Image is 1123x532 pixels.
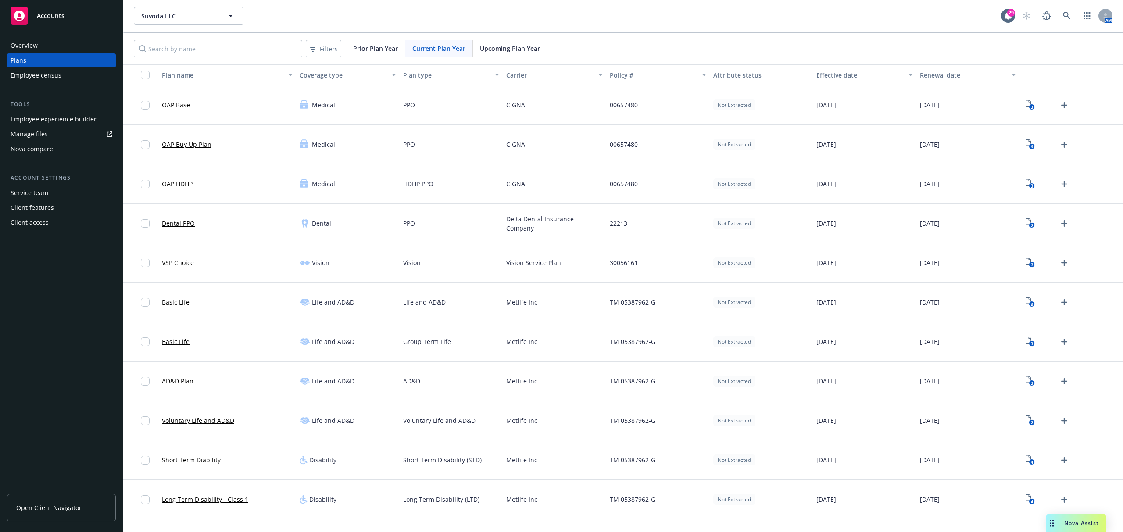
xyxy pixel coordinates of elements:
span: Disability [309,495,336,504]
div: Attribute status [713,71,810,80]
a: Report a Bug [1038,7,1055,25]
a: Upload Plan Documents [1057,138,1071,152]
span: Prior Plan Year [353,44,398,53]
span: Metlife Inc [506,376,537,386]
div: Not Extracted [713,415,755,426]
div: Not Extracted [713,494,755,505]
div: Plan type [403,71,490,80]
span: Metlife Inc [506,495,537,504]
span: Group Term Life [403,337,451,346]
div: Client features [11,201,54,215]
span: Dental [312,219,331,228]
span: [DATE] [816,416,836,425]
span: [DATE] [920,100,940,110]
button: Effective date [813,64,916,85]
span: Filters [308,43,340,55]
span: [DATE] [920,376,940,386]
span: 00657480 [610,140,638,149]
text: 4 [1030,499,1033,504]
span: [DATE] [920,455,940,465]
div: Not Extracted [713,139,755,150]
a: Basic Life [162,298,190,307]
div: Not Extracted [713,376,755,387]
button: Renewal date [916,64,1020,85]
a: Upload Plan Documents [1057,177,1071,191]
a: View Plan Documents [1023,335,1037,349]
div: Manage files [11,127,48,141]
span: Life and AD&D [312,416,354,425]
text: 2 [1030,262,1033,268]
span: Life and AD&D [312,298,354,307]
span: Life and AD&D [312,337,354,346]
button: Plan type [400,64,503,85]
span: [DATE] [920,416,940,425]
a: Upload Plan Documents [1057,335,1071,349]
a: View Plan Documents [1023,216,1037,231]
div: Not Extracted [713,178,755,189]
span: HDHP PPO [403,179,433,188]
a: View Plan Documents [1023,453,1037,467]
a: Upload Plan Documents [1057,453,1071,467]
span: CIGNA [506,100,525,110]
span: Accounts [37,12,64,19]
span: [DATE] [816,455,836,465]
span: TM 05387962-G [610,495,655,504]
span: Medical [312,179,335,188]
span: [DATE] [816,140,836,149]
span: Metlife Inc [506,455,537,465]
a: Upload Plan Documents [1057,414,1071,428]
div: Drag to move [1046,514,1057,532]
span: Life and AD&D [312,376,354,386]
span: Delta Dental Insurance Company [506,214,603,233]
div: Overview [11,39,38,53]
input: Search by name [134,40,302,57]
span: PPO [403,100,415,110]
span: Vision Service Plan [506,258,561,267]
span: TM 05387962-G [610,416,655,425]
a: Dental PPO [162,219,195,228]
span: TM 05387962-G [610,376,655,386]
text: 3 [1030,104,1033,110]
span: Medical [312,140,335,149]
text: 2 [1030,420,1033,426]
button: Carrier [503,64,606,85]
a: Upload Plan Documents [1057,374,1071,388]
input: Toggle Row Selected [141,259,150,267]
div: Carrier [506,71,593,80]
div: Tools [7,100,116,109]
a: Client access [7,216,116,230]
a: Start snowing [1018,7,1035,25]
div: Account settings [7,174,116,182]
span: Metlife Inc [506,298,537,307]
span: [DATE] [920,298,940,307]
text: 4 [1030,459,1033,465]
span: TM 05387962-G [610,455,655,465]
a: Client features [7,201,116,215]
button: Policy # [606,64,710,85]
span: [DATE] [816,298,836,307]
a: View Plan Documents [1023,414,1037,428]
input: Toggle Row Selected [141,416,150,425]
a: OAP HDHP [162,179,193,188]
span: 00657480 [610,100,638,110]
span: Long Term Disability (LTD) [403,495,479,504]
span: PPO [403,219,415,228]
span: TM 05387962-G [610,337,655,346]
span: [DATE] [816,100,836,110]
input: Toggle Row Selected [141,140,150,149]
span: TM 05387962-G [610,298,655,307]
span: 30056161 [610,258,638,267]
input: Toggle Row Selected [141,180,150,188]
a: VSP Choice [162,258,194,267]
a: OAP Buy Up Plan [162,140,211,149]
a: Service team [7,186,116,200]
a: Accounts [7,4,116,28]
input: Toggle Row Selected [141,377,150,386]
text: 3 [1030,341,1033,347]
span: [DATE] [920,179,940,188]
div: Client access [11,216,49,230]
input: Select all [141,71,150,79]
button: Suvoda LLC [134,7,243,25]
a: Upload Plan Documents [1057,295,1071,309]
div: Not Extracted [713,99,755,110]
